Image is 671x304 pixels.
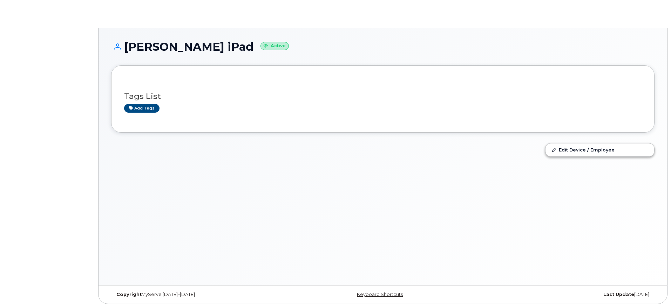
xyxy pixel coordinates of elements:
[357,292,403,297] a: Keyboard Shortcuts
[473,292,655,297] div: [DATE]
[111,41,655,53] h1: [PERSON_NAME] iPad
[124,92,642,101] h3: Tags List
[545,143,654,156] a: Edit Device / Employee
[603,292,634,297] strong: Last Update
[111,292,292,297] div: MyServe [DATE]–[DATE]
[116,292,142,297] strong: Copyright
[124,104,160,113] a: Add tags
[260,42,289,50] small: Active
